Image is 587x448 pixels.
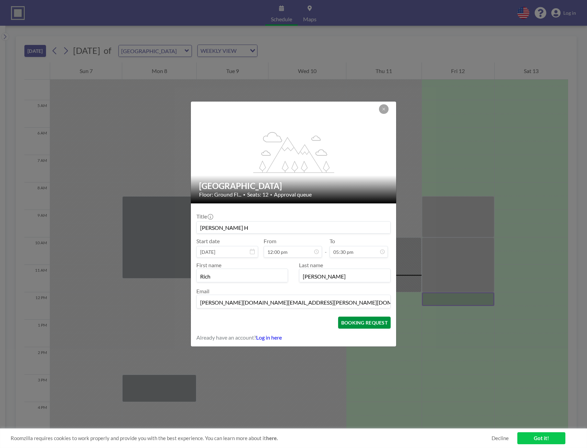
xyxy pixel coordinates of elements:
[270,192,272,197] span: •
[197,222,390,233] input: Guest reservation
[243,192,245,197] span: •
[196,288,209,294] label: Email
[197,270,288,282] input: First name
[199,181,389,191] h2: [GEOGRAPHIC_DATA]
[196,213,212,220] label: Title
[253,131,334,173] g: flex-grow: 1.2;
[247,191,268,198] span: Seats: 12
[330,238,335,245] label: To
[299,262,323,268] label: Last name
[325,240,327,255] span: -
[199,191,241,198] span: Floor: Ground Fl...
[492,435,509,441] a: Decline
[197,296,390,308] input: Email
[196,334,256,341] span: Already have an account?
[338,317,391,329] button: BOOKING REQUEST
[256,334,282,341] a: Log in here
[11,435,492,441] span: Roomzilla requires cookies to work properly and provide you with the best experience. You can lea...
[517,432,565,444] a: Got it!
[274,191,312,198] span: Approval queue
[196,262,221,268] label: First name
[196,238,220,245] label: Start date
[266,435,278,441] a: here.
[264,238,276,245] label: From
[299,270,390,282] input: Last name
